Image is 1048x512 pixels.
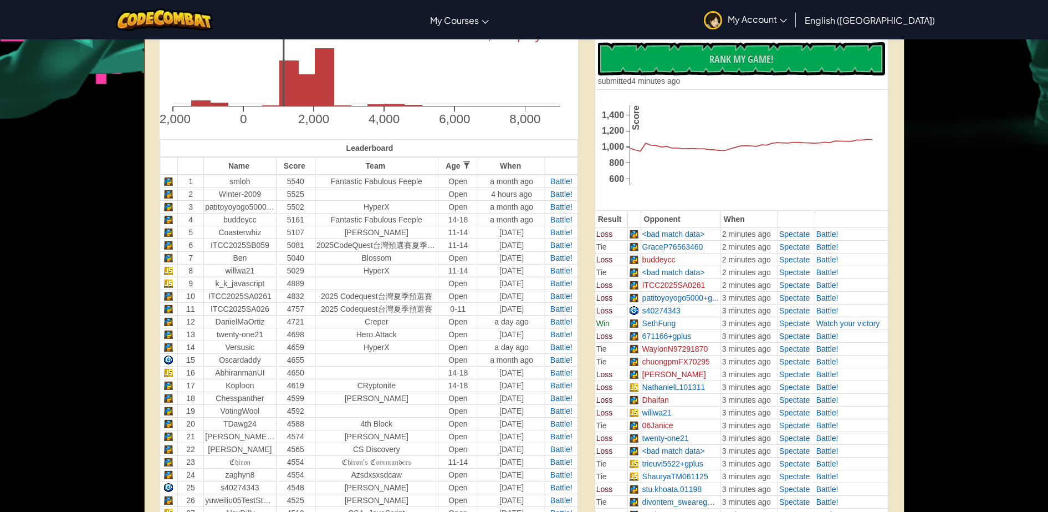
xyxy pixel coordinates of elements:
span: Battle! [816,255,839,264]
td: 11-14 [438,226,478,239]
td: 2 minutes ago [720,266,778,278]
td: [DATE] [478,277,545,290]
span: Loss [596,255,613,264]
td: Open [438,341,478,353]
span: Battle! [816,498,839,506]
a: Battle! [816,396,839,404]
td: 12 [177,315,203,328]
text: 600 [609,174,624,184]
a: Battle! [816,383,839,392]
td: a month ago [478,200,545,213]
span: Loss [596,332,613,341]
a: Spectate [779,370,810,379]
a: Spectate [779,421,810,430]
a: Spectate [779,255,810,264]
a: Battle! [816,332,839,341]
td: 5 [177,226,203,239]
text: 1,400 [602,110,624,120]
td: Fantastic Fabulous Feeple [315,175,438,188]
a: Spectate [779,332,810,341]
span: Battle! [816,485,839,494]
a: Spectate [779,408,810,417]
span: Battle! [550,458,572,467]
th: Score [276,157,315,175]
a: Battle! [550,228,572,237]
span: English ([GEOGRAPHIC_DATA]) [805,14,935,26]
img: CodeCombat logo [116,8,213,31]
a: Battle! [816,434,839,443]
td: hero.attack [315,328,438,341]
a: Battle! [550,407,572,415]
td: 3 minutes ago [720,291,778,304]
span: Battle! [550,330,572,339]
td: 671166+gplus [641,329,720,342]
td: 5040 [276,251,315,264]
td: GraceP76563460 [641,240,720,253]
th: Name [204,157,277,175]
td: [DATE] [478,290,545,302]
td: 3 minutes ago [720,317,778,329]
span: Battle! [816,447,839,455]
td: 11 [177,302,203,315]
span: Spectate [779,281,810,290]
a: Battle! [550,381,572,390]
td: creper [315,315,438,328]
td: 2025 Codequest台灣夏季預選賽 [315,302,438,315]
th: Opponent [641,210,720,227]
td: [DATE] [478,251,545,264]
td: HyperX [315,341,438,353]
td: ITCC2025SA0261 [641,278,720,291]
td: 8 [177,264,203,277]
span: Battle! [816,408,839,417]
text: 1,200 [602,126,624,136]
td: HyperX [315,200,438,213]
a: Battle! [816,344,839,353]
text: 3,229 players [480,27,560,42]
td: patitoyoyogo5000+gplus [204,200,277,213]
span: Leaderboard [346,144,393,153]
td: 14-18 [438,366,478,379]
td: 4655 [276,353,315,366]
td: 5081 [276,239,315,251]
a: Spectate [779,434,810,443]
a: Spectate [779,230,810,239]
a: Battle! [550,394,572,403]
td: ITCC2025SB059 [204,239,277,251]
text: 1,000 [602,141,624,151]
td: Coasterwhiz [204,226,277,239]
td: 3 [177,200,203,213]
td: 4757 [276,302,315,315]
a: Battle! [550,483,572,492]
div: 4 minutes ago [598,75,681,87]
span: Loss [596,230,613,239]
td: a day ago [478,341,545,353]
a: Battle! [550,356,572,364]
span: Spectate [779,472,810,481]
span: Battle! [816,281,839,290]
a: Spectate [779,268,810,277]
span: Battle! [550,419,572,428]
a: Spectate [779,357,810,366]
td: 5161 [276,213,315,226]
td: 10 [177,290,203,302]
a: Battle! [550,343,572,352]
a: My Account [698,2,793,37]
td: DanielMaOrtiz [204,315,277,328]
span: Battle! [550,470,572,479]
a: Spectate [779,306,810,315]
a: My Courses [425,5,494,35]
a: Battle! [550,305,572,313]
td: SethFung [641,317,720,329]
td: 4889 [276,277,315,290]
text: 4,000 [369,112,400,126]
td: 4 [177,213,203,226]
a: Spectate [779,485,810,494]
a: Battle! [816,370,839,379]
